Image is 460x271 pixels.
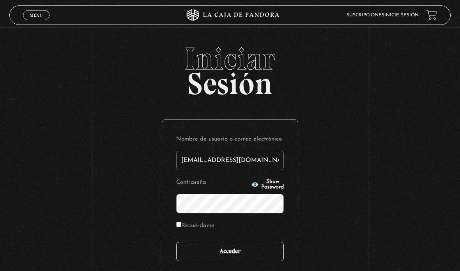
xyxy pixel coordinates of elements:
span: Cerrar [27,19,46,25]
input: Acceder [176,242,284,261]
span: Iniciar [9,43,451,74]
a: Inicie sesión [384,13,419,18]
label: Recuérdame [176,220,214,231]
button: Show Password [251,179,284,190]
h2: Sesión [9,43,451,93]
span: Menu [30,13,42,18]
label: Nombre de usuario o correo electrónico [176,134,284,144]
a: Suscripciones [347,13,384,18]
label: Contraseña [176,177,249,188]
a: View your shopping cart [426,10,437,20]
span: Show Password [261,179,284,190]
input: Recuérdame [176,222,181,227]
